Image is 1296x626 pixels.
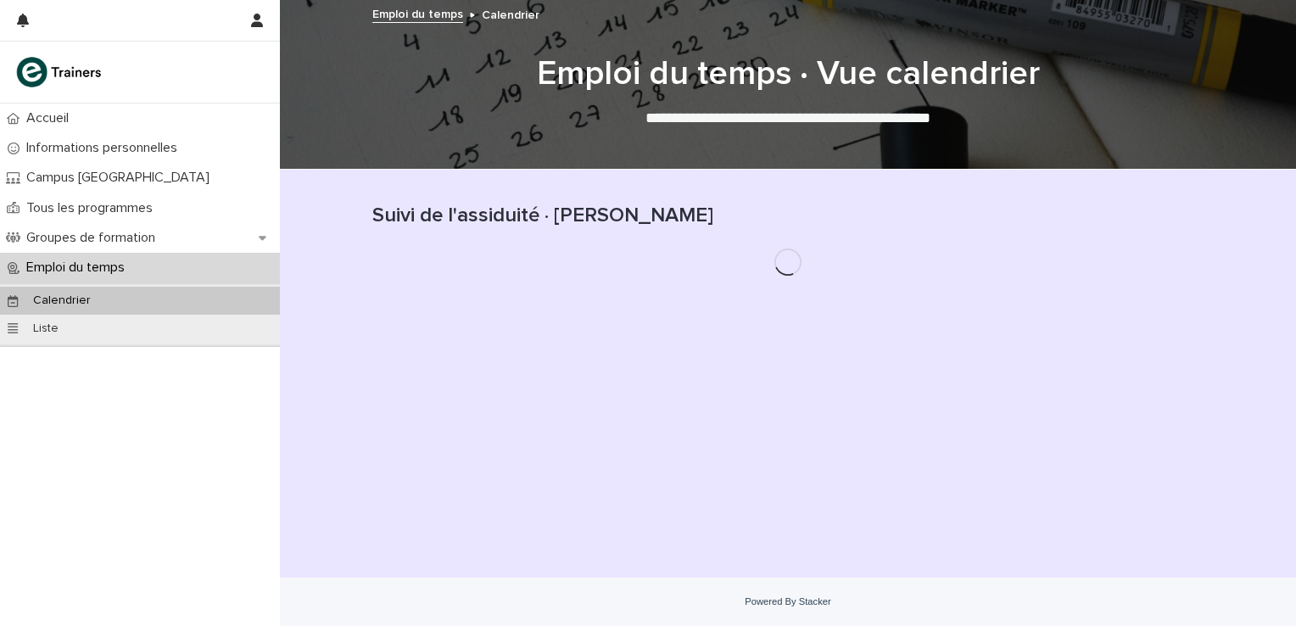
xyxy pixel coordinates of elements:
[372,3,463,23] a: Emploi du temps
[20,110,82,126] p: Accueil
[20,321,72,336] p: Liste
[372,53,1204,94] h1: Emploi du temps · Vue calendrier
[372,204,1204,228] h1: Suivi de l'assiduité · [PERSON_NAME]
[20,140,191,156] p: Informations personnelles
[20,230,169,246] p: Groupes de formation
[745,596,830,606] a: Powered By Stacker
[482,4,539,23] p: Calendrier
[20,200,166,216] p: Tous les programmes
[20,170,223,186] p: Campus [GEOGRAPHIC_DATA]
[20,260,138,276] p: Emploi du temps
[20,293,104,308] p: Calendrier
[14,55,107,89] img: K0CqGN7SDeD6s4JG8KQk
